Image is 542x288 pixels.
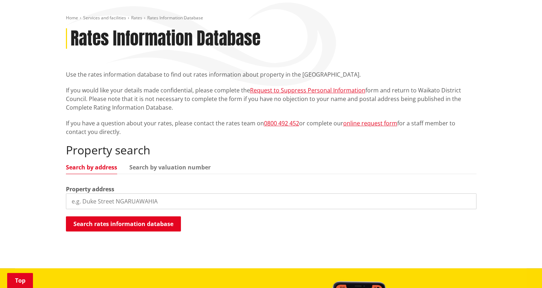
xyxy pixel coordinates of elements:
[509,258,535,284] iframe: Messenger Launcher
[66,216,181,231] button: Search rates information database
[66,143,476,157] h2: Property search
[264,119,299,127] a: 0800 492 452
[66,70,476,79] p: Use the rates information database to find out rates information about property in the [GEOGRAPHI...
[147,15,203,21] span: Rates Information Database
[66,185,114,193] label: Property address
[66,86,476,112] p: If you would like your details made confidential, please complete the form and return to Waikato ...
[66,164,117,170] a: Search by address
[343,119,397,127] a: online request form
[250,86,365,94] a: Request to Suppress Personal Information
[66,193,476,209] input: e.g. Duke Street NGARUAWAHIA
[66,119,476,136] p: If you have a question about your rates, please contact the rates team on or complete our for a s...
[129,164,211,170] a: Search by valuation number
[71,28,260,49] h1: Rates Information Database
[83,15,126,21] a: Services and facilities
[66,15,78,21] a: Home
[7,273,33,288] a: Top
[131,15,142,21] a: Rates
[66,15,476,21] nav: breadcrumb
